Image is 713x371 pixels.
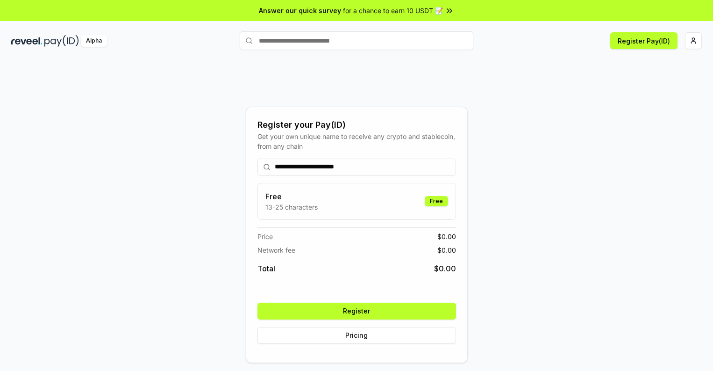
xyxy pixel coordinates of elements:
[257,263,275,274] span: Total
[437,245,456,255] span: $ 0.00
[265,202,318,212] p: 13-25 characters
[257,232,273,241] span: Price
[44,35,79,47] img: pay_id
[434,263,456,274] span: $ 0.00
[343,6,443,15] span: for a chance to earn 10 USDT 📝
[437,232,456,241] span: $ 0.00
[259,6,341,15] span: Answer our quick survey
[257,245,295,255] span: Network fee
[257,131,456,151] div: Get your own unique name to receive any crypto and stablecoin, from any chain
[81,35,107,47] div: Alpha
[425,196,448,206] div: Free
[257,327,456,344] button: Pricing
[257,118,456,131] div: Register your Pay(ID)
[257,303,456,320] button: Register
[265,191,318,202] h3: Free
[610,32,677,49] button: Register Pay(ID)
[11,35,43,47] img: reveel_dark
